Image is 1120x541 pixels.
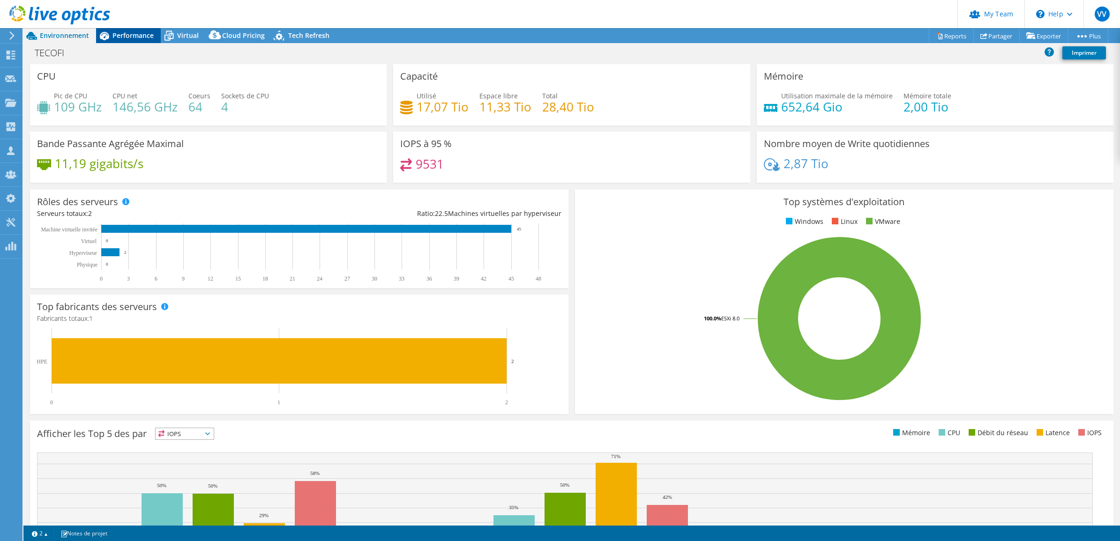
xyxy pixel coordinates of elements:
text: 2 [124,250,127,255]
text: 21 [290,275,295,282]
span: Espace libre [479,91,518,100]
span: VV [1095,7,1110,22]
span: 22.5 [435,209,448,218]
tspan: Machine virtuelle invitée [41,226,97,233]
a: Partager [973,29,1020,43]
h4: 109 GHz [54,102,102,112]
div: Serveurs totaux: [37,208,299,219]
h4: 11,33 Tio [479,102,531,112]
h4: 2,87 Tio [784,158,829,169]
h4: 9531 [416,159,444,169]
h4: 11,19 gigabits/s [55,158,143,169]
text: 0 [106,262,108,267]
text: 24 [317,275,322,282]
div: Ratio: Machines virtuelles par hyperviseur [299,208,561,219]
text: 50% [208,483,217,489]
text: 0 [50,399,53,406]
li: CPU [936,428,960,438]
a: Notes de projet [54,527,114,539]
h3: Mémoire [764,71,803,82]
text: 33 [399,275,404,282]
h3: Capacité [400,71,438,82]
svg: \n [1036,10,1045,18]
h4: 4 [221,102,269,112]
li: Mémoire [891,428,930,438]
h4: 2,00 Tio [903,102,951,112]
span: Utilisé [417,91,436,100]
h4: 652,64 Gio [781,102,893,112]
span: Environnement [40,31,89,40]
a: 2 [25,527,54,539]
text: 42% [663,494,672,500]
text: 30 [372,275,377,282]
text: 29% [259,512,269,518]
li: IOPS [1076,428,1102,438]
span: Coeurs [188,91,210,100]
text: 71% [611,453,620,459]
span: CPU net [112,91,137,100]
span: IOPS [156,428,214,439]
li: Windows [784,216,823,227]
text: 45 [517,227,522,231]
text: 12 [208,275,213,282]
h3: IOPS à 95 % [400,139,452,149]
text: 2 [505,399,508,406]
span: Virtual [177,31,199,40]
text: 0 [100,275,103,282]
text: 2 [511,358,514,364]
tspan: ESXi 8.0 [721,315,739,322]
h4: 146,56 GHz [112,102,178,112]
h1: TECOFI [30,48,79,58]
text: 50% [157,482,166,488]
h3: Bande Passante Agrégée Maximal [37,139,184,149]
a: Reports [929,29,974,43]
text: 50% [560,482,569,488]
text: 42 [481,275,486,282]
a: Imprimer [1062,46,1106,59]
span: Performance [112,31,154,40]
span: Cloud Pricing [222,31,265,40]
span: Mémoire totale [903,91,951,100]
text: Virtuel [81,238,97,245]
span: Pic de CPU [54,91,87,100]
text: 48 [536,275,541,282]
span: Tech Refresh [288,31,329,40]
span: 2 [88,209,92,218]
span: 1 [89,314,93,323]
h4: 64 [188,102,210,112]
text: 36 [426,275,432,282]
li: Linux [829,216,858,227]
text: 58% [310,470,320,476]
h3: CPU [37,71,56,82]
h4: 28,40 Tio [542,102,594,112]
text: 1 [277,399,280,406]
h4: Fabricants totaux: [37,313,561,324]
h3: Nombre moyen de Write quotidiennes [764,139,930,149]
text: 6 [155,275,157,282]
span: Total [542,91,558,100]
li: Latence [1034,428,1070,438]
h3: Rôles des serveurs [37,197,118,207]
h3: Top systèmes d'exploitation [582,197,1106,207]
text: HPE [37,358,47,365]
text: 27 [344,275,350,282]
text: 39 [454,275,459,282]
text: 35% [509,504,518,510]
span: Utilisation maximale de la mémoire [781,91,893,100]
h3: Top fabricants des serveurs [37,302,157,312]
text: Hyperviseur [69,250,97,256]
a: Exporter [1019,29,1068,43]
text: 9 [182,275,185,282]
text: Physique [77,261,97,268]
text: 0 [106,238,108,243]
li: VMware [864,216,900,227]
text: 15 [235,275,241,282]
a: Plus [1068,29,1108,43]
text: 45 [508,275,514,282]
h4: 17,07 Tio [417,102,469,112]
text: 3 [127,275,130,282]
span: Sockets de CPU [221,91,269,100]
text: 18 [262,275,268,282]
li: Débit du réseau [966,428,1028,438]
tspan: 100.0% [704,315,721,322]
